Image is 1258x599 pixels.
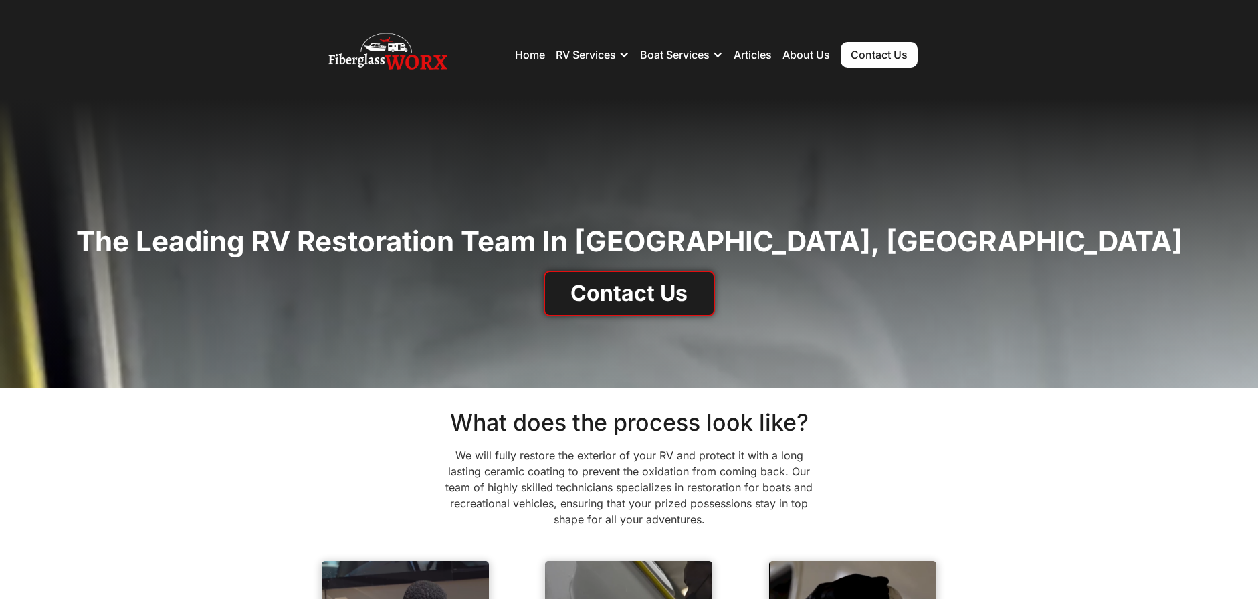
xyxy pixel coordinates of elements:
[556,35,629,75] div: RV Services
[640,35,723,75] div: Boat Services
[445,447,813,527] p: We will fully restore the exterior of your RV and protect it with a long lasting ceramic coating ...
[515,48,545,62] a: Home
[734,48,772,62] a: Articles
[544,271,715,316] a: Contact Us
[556,48,616,62] div: RV Services
[315,409,944,437] h2: What does the process look like?
[841,42,918,68] a: Contact Us
[782,48,830,62] a: About Us
[76,224,1182,259] h1: The Leading RV Restoration Team in [GEOGRAPHIC_DATA], [GEOGRAPHIC_DATA]
[640,48,710,62] div: Boat Services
